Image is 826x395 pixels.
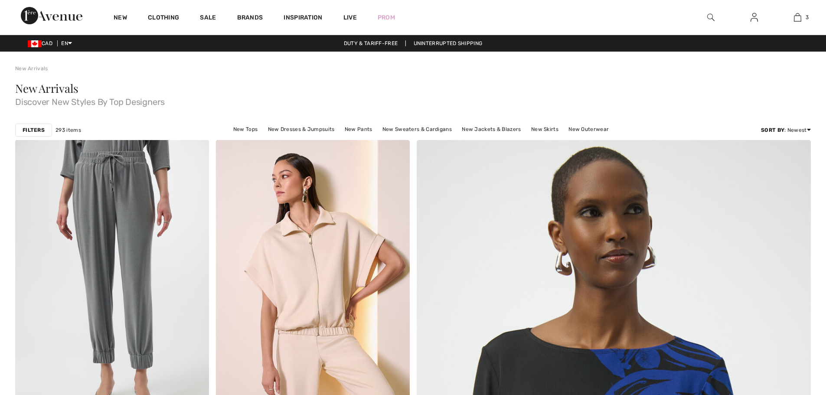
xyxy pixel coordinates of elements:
[15,81,78,96] span: New Arrivals
[21,7,82,24] img: 1ère Avenue
[527,124,563,135] a: New Skirts
[28,40,42,47] img: Canadian Dollar
[744,12,765,23] a: Sign In
[761,126,811,134] div: : Newest
[751,12,758,23] img: My Info
[56,126,81,134] span: 293 items
[340,124,377,135] a: New Pants
[564,124,613,135] a: New Outerwear
[264,124,339,135] a: New Dresses & Jumpsuits
[15,65,48,72] a: New Arrivals
[806,13,809,21] span: 3
[378,13,395,22] a: Prom
[28,40,56,46] span: CAD
[761,127,784,133] strong: Sort By
[61,40,72,46] span: EN
[23,126,45,134] strong: Filters
[707,12,715,23] img: search the website
[378,124,456,135] a: New Sweaters & Cardigans
[284,14,322,23] span: Inspiration
[15,94,811,106] span: Discover New Styles By Top Designers
[457,124,525,135] a: New Jackets & Blazers
[776,12,819,23] a: 3
[229,124,262,135] a: New Tops
[148,14,179,23] a: Clothing
[237,14,263,23] a: Brands
[771,330,817,352] iframe: Opens a widget where you can chat to one of our agents
[200,14,216,23] a: Sale
[794,12,801,23] img: My Bag
[343,13,357,22] a: Live
[114,14,127,23] a: New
